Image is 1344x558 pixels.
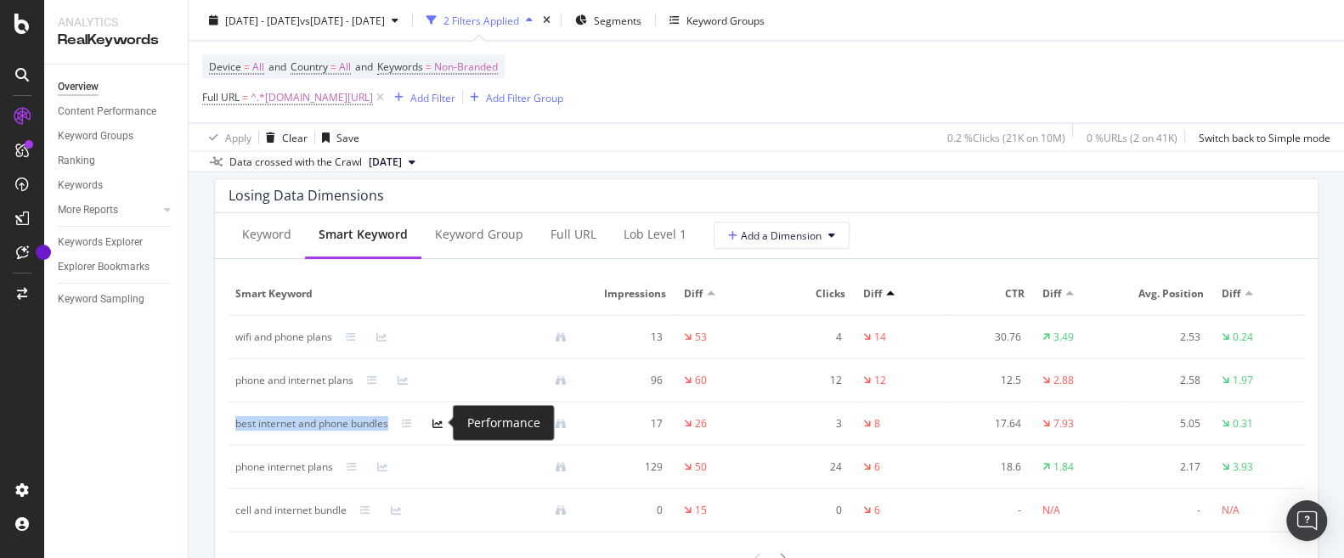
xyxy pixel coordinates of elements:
[1132,373,1200,388] div: 2.58
[229,187,384,204] div: Losing Data Dimensions
[58,78,99,96] div: Overview
[1222,286,1240,302] span: Diff
[952,286,1025,302] span: CTR
[443,13,519,27] div: 2 Filters Applied
[58,258,150,276] div: Explorer Bookmarks
[410,90,455,104] div: Add Filter
[58,177,176,194] a: Keywords
[686,13,765,27] div: Keyword Groups
[1233,330,1253,345] div: 0.24
[952,416,1021,431] div: 17.64
[695,459,707,475] div: 50
[435,226,523,243] div: Keyword Group
[377,59,423,74] span: Keywords
[58,31,174,50] div: RealKeywords
[1132,286,1204,302] span: Avg. Position
[1053,459,1074,475] div: 1.84
[1132,416,1200,431] div: 5.05
[315,124,359,151] button: Save
[624,226,686,243] div: lob Level 1
[242,226,291,243] div: Keyword
[594,459,663,475] div: 129
[235,330,332,345] div: wifi and phone plans
[58,103,176,121] a: Content Performance
[235,286,576,302] span: Smart Keyword
[1132,330,1200,345] div: 2.53
[1132,459,1200,475] div: 2.17
[58,201,118,219] div: More Reports
[58,201,159,219] a: More Reports
[1053,416,1074,431] div: 7.93
[773,330,842,345] div: 4
[1053,330,1074,345] div: 3.49
[773,373,842,388] div: 12
[355,59,373,74] span: and
[1233,373,1253,388] div: 1.97
[36,245,51,260] div: Tooltip anchor
[58,14,174,31] div: Analytics
[58,234,176,251] a: Keywords Explorer
[426,59,432,74] span: =
[259,124,308,151] button: Clear
[874,459,880,475] div: 6
[58,290,144,308] div: Keyword Sampling
[300,13,385,27] span: vs [DATE] - [DATE]
[252,55,264,79] span: All
[1087,130,1177,144] div: 0 % URLs ( 2 on 41K )
[551,226,596,243] div: Full URL
[339,55,351,79] span: All
[319,226,408,243] div: Smart Keyword
[58,290,176,308] a: Keyword Sampling
[235,416,388,431] div: best internet and phone bundles
[235,373,353,388] div: phone and internet plans
[58,234,143,251] div: Keywords Explorer
[202,124,251,151] button: Apply
[594,373,663,388] div: 96
[58,152,95,170] div: Ranking
[568,7,648,34] button: Segments
[1192,124,1330,151] button: Switch back to Simple mode
[594,286,666,302] span: Impressions
[225,130,251,144] div: Apply
[369,155,402,170] span: 2025 Aug. 29th
[663,7,771,34] button: Keyword Groups
[229,155,362,170] div: Data crossed with the Crawl
[235,459,333,475] div: phone internet plans
[874,373,886,388] div: 12
[291,59,328,74] span: Country
[947,130,1065,144] div: 0.2 % Clicks ( 21K on 10M )
[58,127,133,145] div: Keyword Groups
[594,503,663,518] div: 0
[594,13,641,27] span: Segments
[58,103,156,121] div: Content Performance
[58,78,176,96] a: Overview
[1042,286,1061,302] span: Diff
[330,59,336,74] span: =
[863,286,882,302] span: Diff
[1233,459,1253,475] div: 3.93
[1042,503,1060,518] div: N/A
[242,90,248,104] span: =
[952,373,1021,388] div: 12.5
[58,258,176,276] a: Explorer Bookmarks
[952,459,1021,475] div: 18.6
[420,7,539,34] button: 2 Filters Applied
[539,12,554,29] div: times
[952,503,1021,518] div: -
[1286,500,1327,541] div: Open Intercom Messenger
[1222,503,1240,518] div: N/A
[58,127,176,145] a: Keyword Groups
[1199,130,1330,144] div: Switch back to Simple mode
[952,330,1021,345] div: 30.76
[58,152,176,170] a: Ranking
[209,59,241,74] span: Device
[235,503,347,518] div: cell and internet bundle
[728,228,822,243] span: Add a Dimension
[251,86,373,110] span: ^.*[DOMAIN_NAME][URL]
[1132,503,1200,518] div: -
[714,222,850,249] button: Add a Dimension
[225,13,300,27] span: [DATE] - [DATE]
[434,55,498,79] span: Non-Branded
[773,416,842,431] div: 3
[594,416,663,431] div: 17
